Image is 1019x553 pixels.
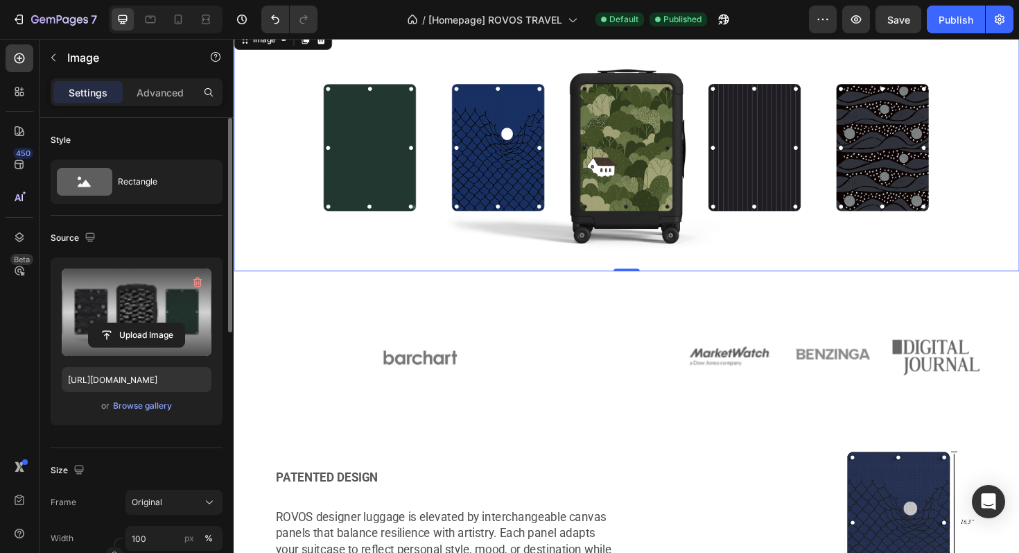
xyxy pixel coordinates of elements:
[51,461,87,480] div: Size
[137,85,184,100] p: Advanced
[609,13,638,26] span: Default
[422,12,426,27] span: /
[125,526,223,551] input: px%
[479,324,572,350] img: gempages_571006732801672007-298cd521-c4d5-4e00-9897-a2abc17f9f29.png
[91,11,97,28] p: 7
[589,318,681,350] img: gempages_571006732801672007-514247de-2282-49eb-8db1-bc97d2a591b2.webp
[939,12,973,27] div: Publish
[972,485,1005,518] div: Open Intercom Messenger
[10,254,33,265] div: Beta
[44,457,153,472] strong: PATENTED DESIGN
[204,532,213,545] div: %
[697,318,790,357] img: gempages_571006732801672007-971d2f6b-3867-4279-8247-eb15468a6ace.png
[663,13,702,26] span: Published
[125,490,223,515] button: Original
[51,532,73,545] label: Width
[428,12,562,27] span: [Homepage] ROVOS TRAVEL
[876,6,921,33] button: Save
[234,39,1019,553] iframe: To enrich screen reader interactions, please activate Accessibility in Grammarly extension settings
[927,6,985,33] button: Publish
[261,6,317,33] div: Undo/Redo
[181,530,198,547] button: %
[887,14,910,26] span: Save
[69,85,107,100] p: Settings
[13,148,33,159] div: 450
[132,496,162,509] span: Original
[112,399,173,413] button: Browse gallery
[88,323,185,348] button: Upload Image
[184,532,194,545] div: px
[62,367,211,392] input: https://example.com/image.jpg
[51,229,98,248] div: Source
[113,400,172,412] div: Browse gallery
[151,323,244,355] img: gempages_571006732801672007-638b3f80-8cdc-45cb-9870-1fd128c5e8b8.jpg
[6,6,103,33] button: 7
[51,496,76,509] label: Frame
[101,398,110,414] span: or
[118,166,202,198] div: Rectangle
[200,530,217,547] button: px
[67,49,185,66] p: Image
[51,134,71,146] div: Style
